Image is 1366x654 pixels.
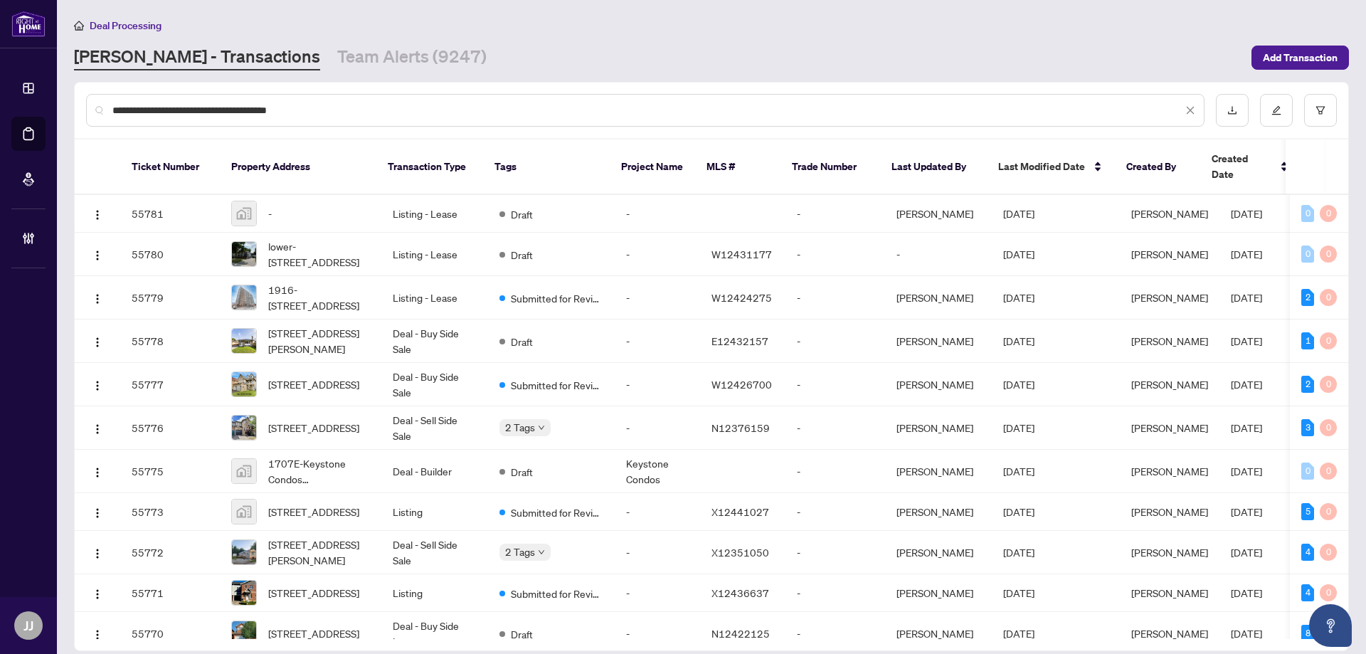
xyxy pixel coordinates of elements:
span: 1707E-Keystone Condos [GEOGRAPHIC_DATA], [STREET_ADDRESS] [268,455,370,487]
td: - [615,363,700,406]
td: Listing - Lease [381,276,488,320]
div: 0 [1301,246,1314,263]
img: thumbnail-img [232,416,256,440]
span: N12376159 [711,421,770,434]
span: W12426700 [711,378,772,391]
td: - [785,531,885,574]
img: logo [11,11,46,37]
td: [PERSON_NAME] [885,450,992,493]
button: Logo [86,373,109,396]
span: [DATE] [1231,291,1262,304]
td: [PERSON_NAME] [885,406,992,450]
th: Created Date [1200,139,1300,195]
span: [DATE] [1003,291,1034,304]
span: [STREET_ADDRESS] [268,626,359,641]
span: [PERSON_NAME] [1131,586,1208,599]
span: [DATE] [1231,505,1262,518]
img: Logo [92,380,103,391]
div: 3 [1301,419,1314,436]
img: thumbnail-img [232,201,256,226]
td: - [785,363,885,406]
td: - [615,574,700,612]
td: [PERSON_NAME] [885,195,992,233]
a: Team Alerts (9247) [337,45,487,70]
img: Logo [92,423,103,435]
button: download [1216,94,1249,127]
span: [DATE] [1003,627,1034,640]
td: [PERSON_NAME] [885,531,992,574]
span: X12351050 [711,546,769,559]
span: Submitted for Review [511,290,603,306]
span: 2 Tags [505,544,535,560]
span: [PERSON_NAME] [1131,505,1208,518]
span: X12436637 [711,586,769,599]
div: 4 [1301,584,1314,601]
img: thumbnail-img [232,500,256,524]
img: thumbnail-img [232,329,256,353]
td: [PERSON_NAME] [885,363,992,406]
span: Draft [511,464,533,480]
td: - [615,531,700,574]
td: 55778 [120,320,220,363]
div: 0 [1320,419,1337,436]
td: Deal - Builder [381,450,488,493]
span: 1916-[STREET_ADDRESS] [268,282,370,313]
td: - [615,493,700,531]
th: Transaction Type [376,139,483,195]
span: [DATE] [1231,465,1262,478]
a: [PERSON_NAME] - Transactions [74,45,320,70]
th: Ticket Number [120,139,220,195]
td: Listing - Lease [381,195,488,233]
button: Add Transaction [1251,46,1349,70]
td: Listing [381,574,488,612]
td: 55780 [120,233,220,276]
span: JJ [23,616,33,635]
th: Last Modified Date [987,139,1115,195]
span: [DATE] [1003,248,1034,260]
button: Logo [86,460,109,482]
div: 0 [1320,503,1337,520]
span: [DATE] [1003,465,1034,478]
span: [DATE] [1003,334,1034,347]
td: 55773 [120,493,220,531]
span: [STREET_ADDRESS] [268,420,359,436]
span: X12441027 [711,505,769,518]
td: - [785,450,885,493]
img: Logo [92,629,103,640]
span: [DATE] [1231,627,1262,640]
span: [STREET_ADDRESS] [268,376,359,392]
span: Deal Processing [90,19,162,32]
td: 55776 [120,406,220,450]
span: [DATE] [1231,207,1262,220]
img: thumbnail-img [232,581,256,605]
span: [STREET_ADDRESS] [268,504,359,519]
button: Logo [86,500,109,523]
img: Logo [92,250,103,261]
span: [DATE] [1003,207,1034,220]
img: thumbnail-img [232,242,256,266]
th: MLS # [695,139,780,195]
th: Project Name [610,139,695,195]
span: [DATE] [1231,586,1262,599]
span: W12424275 [711,291,772,304]
td: - [615,320,700,363]
td: [PERSON_NAME] [885,493,992,531]
td: 55777 [120,363,220,406]
button: Logo [86,286,109,309]
td: - [785,195,885,233]
th: Last Updated By [880,139,987,195]
span: close [1185,105,1195,115]
img: thumbnail-img [232,372,256,396]
img: Logo [92,337,103,348]
th: Property Address [220,139,376,195]
img: Logo [92,548,103,559]
span: [PERSON_NAME] [1131,291,1208,304]
td: 55781 [120,195,220,233]
span: W12431177 [711,248,772,260]
button: Open asap [1309,604,1352,647]
button: Logo [86,202,109,225]
div: 0 [1301,463,1314,480]
td: - [785,320,885,363]
th: Tags [483,139,610,195]
td: Listing [381,493,488,531]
